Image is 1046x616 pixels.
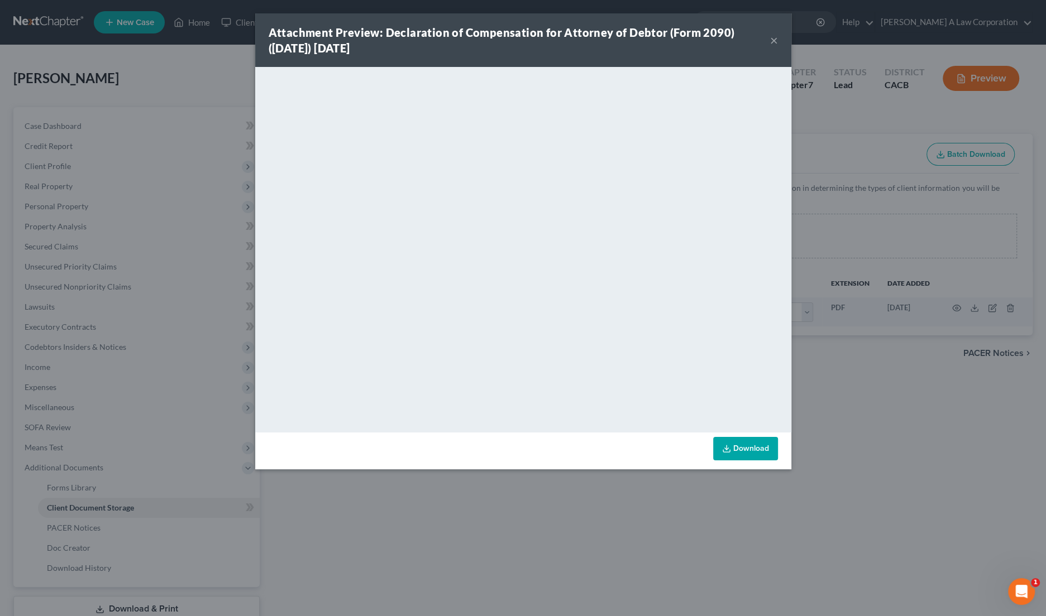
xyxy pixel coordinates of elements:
iframe: <object ng-attr-data='[URL][DOMAIN_NAME]' type='application/pdf' width='100%' height='650px'></ob... [255,67,791,430]
button: × [770,33,778,47]
a: Download [713,437,778,460]
span: 1 [1031,578,1040,587]
iframe: Intercom live chat [1008,578,1035,605]
strong: Attachment Preview: Declaration of Compensation for Attorney of Debtor (Form 2090) ([DATE]) [DATE] [269,26,735,55]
